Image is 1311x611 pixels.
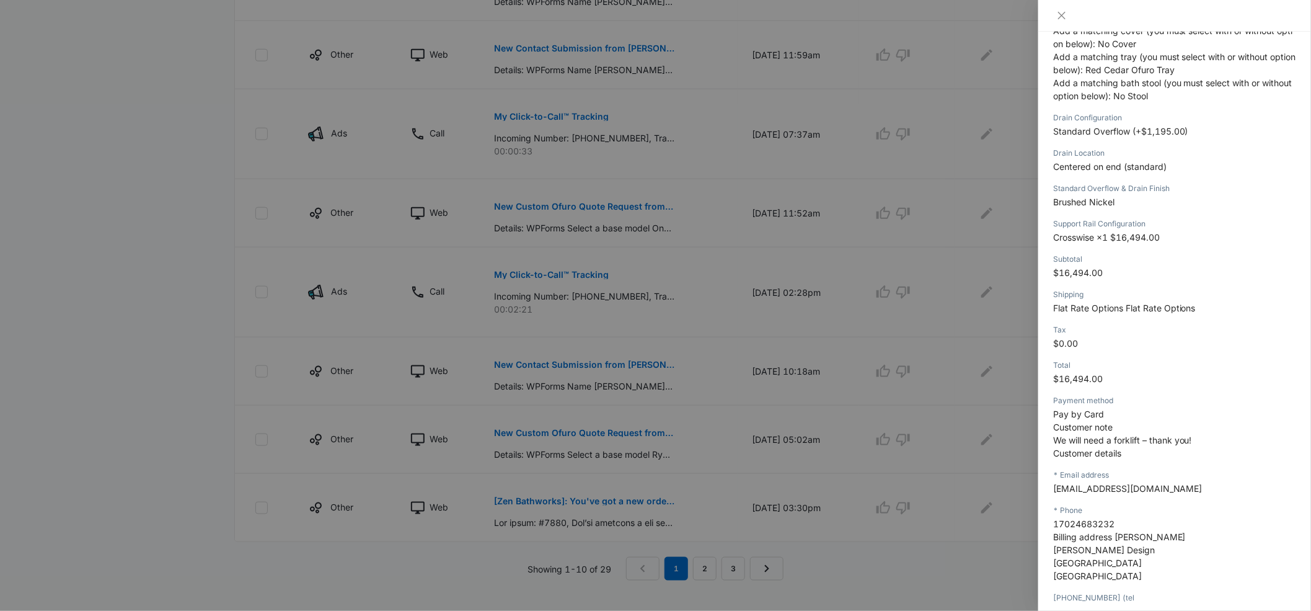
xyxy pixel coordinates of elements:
div: Total [1053,360,1296,371]
span: $16,494.00 [1053,373,1103,384]
div: Drain Configuration [1053,112,1296,123]
span: close [1057,11,1067,20]
span: Crosswise ×1 $16,494.00 [1053,232,1160,243]
span: 17024683232 [1053,519,1115,529]
div: Tax [1053,324,1296,336]
span: $0.00 [1053,338,1078,349]
span: Flat Rate Options Flat Rate Options [1053,303,1196,313]
span: Customer details [1053,448,1121,458]
div: Standard Overflow & Drain Finish [1053,183,1296,194]
span: [PERSON_NAME] Design [1053,545,1155,555]
button: Close [1053,10,1070,21]
div: * Email address [1053,470,1296,481]
div: * Phone [1053,505,1296,516]
span: Brushed Nickel [1053,197,1115,207]
span: We will need a forklift – thank you! [1053,435,1192,445]
span: Centered on end (standard) [1053,161,1167,172]
span: Customer note [1053,422,1113,432]
div: [PHONE_NUMBER] (tel [1053,592,1296,604]
span: $16,494.00 [1053,267,1103,278]
span: Billing address [PERSON_NAME] [1053,532,1186,542]
div: Support Rail Configuration [1053,218,1296,230]
span: Add a matching tray (you must select with or without option below): Red Cedar Ofuro Tray [1053,51,1296,75]
span: Pay by Card [1053,409,1104,419]
span: Standard Overflow (+$1,195.00) [1053,126,1188,136]
div: Drain Location [1053,148,1296,159]
div: Shipping [1053,289,1296,300]
span: [EMAIL_ADDRESS][DOMAIN_NAME] [1053,483,1203,494]
span: Add a matching bath stool (you must select with or without option below): No Stool [1053,78,1292,101]
span: [GEOGRAPHIC_DATA] [1053,558,1142,568]
div: Payment method [1053,395,1296,406]
div: Subtotal [1053,254,1296,265]
span: [GEOGRAPHIC_DATA] [1053,571,1142,581]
